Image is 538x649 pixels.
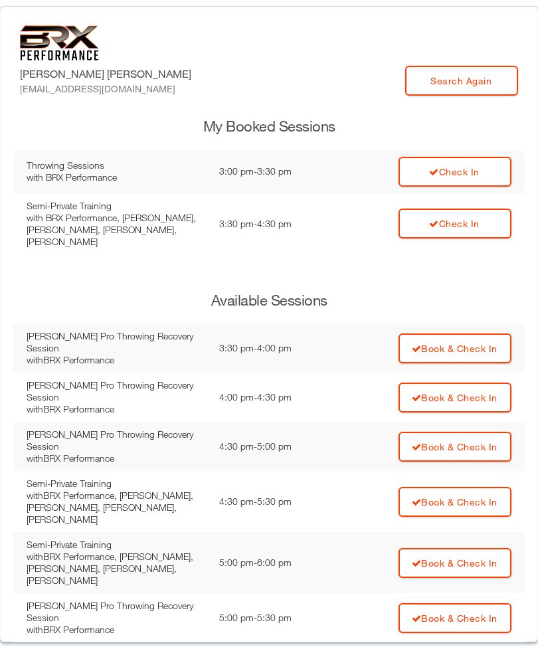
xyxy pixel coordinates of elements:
[27,600,206,624] div: [PERSON_NAME] Pro Throwing Recovery Session
[213,324,335,373] td: 3:30 pm - 4:00 pm
[20,25,99,60] img: 6f7da32581c89ca25d665dc3aae533e4f14fe3ef_original.svg
[399,383,511,413] a: Book & Check In
[13,116,525,137] h3: My Booked Sessions
[27,428,206,452] div: [PERSON_NAME] Pro Throwing Recovery Session
[27,171,206,183] div: with BRX Performance
[27,403,206,415] div: with BRX Performance
[27,490,206,525] div: with BRX Performance, [PERSON_NAME], [PERSON_NAME], [PERSON_NAME], [PERSON_NAME]
[399,432,511,462] a: Book & Check In
[399,603,511,633] a: Book & Check In
[405,66,518,96] a: Search Again
[27,624,206,636] div: with BRX Performance
[27,200,206,212] div: Semi-Private Training
[27,452,206,464] div: with BRX Performance
[27,354,206,366] div: with BRX Performance
[213,150,335,193] td: 3:00 pm - 3:30 pm
[20,82,191,96] div: [EMAIL_ADDRESS][DOMAIN_NAME]
[399,209,511,238] a: Check In
[20,66,191,96] label: [PERSON_NAME] [PERSON_NAME]
[27,212,206,248] div: with BRX Performance, [PERSON_NAME], [PERSON_NAME], [PERSON_NAME], [PERSON_NAME]
[27,159,206,171] div: Throwing Sessions
[27,539,206,551] div: Semi-Private Training
[213,373,335,422] td: 4:00 pm - 4:30 pm
[27,379,206,403] div: [PERSON_NAME] Pro Throwing Recovery Session
[27,551,206,587] div: with BRX Performance, [PERSON_NAME], [PERSON_NAME], [PERSON_NAME], [PERSON_NAME]
[399,157,511,187] a: Check In
[399,487,511,517] a: Book & Check In
[399,333,511,363] a: Book & Check In
[213,422,335,471] td: 4:30 pm - 5:00 pm
[27,330,206,354] div: [PERSON_NAME] Pro Throwing Recovery Session
[27,478,206,490] div: Semi-Private Training
[399,548,511,578] a: Book & Check In
[213,532,335,593] td: 5:00 pm - 6:00 pm
[213,593,335,642] td: 5:00 pm - 5:30 pm
[213,193,335,254] td: 3:30 pm - 4:30 pm
[213,471,335,532] td: 4:30 pm - 5:30 pm
[13,290,525,311] h3: Available Sessions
